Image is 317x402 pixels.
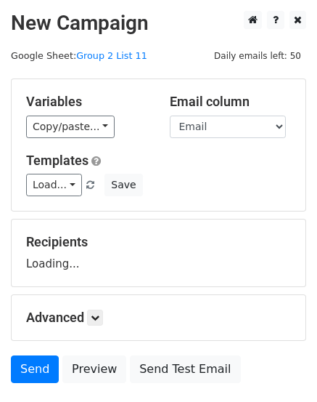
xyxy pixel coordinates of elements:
[130,355,240,383] a: Send Test Email
[76,50,147,61] a: Group 2 List 11
[209,50,306,61] a: Daily emails left: 50
[11,355,59,383] a: Send
[104,174,142,196] button: Save
[26,234,291,272] div: Loading...
[26,116,115,138] a: Copy/paste...
[62,355,126,383] a: Preview
[11,50,147,61] small: Google Sheet:
[26,174,82,196] a: Load...
[170,94,292,110] h5: Email column
[26,153,88,168] a: Templates
[11,11,306,36] h2: New Campaign
[26,94,148,110] h5: Variables
[26,234,291,250] h5: Recipients
[209,48,306,64] span: Daily emails left: 50
[26,310,291,326] h5: Advanced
